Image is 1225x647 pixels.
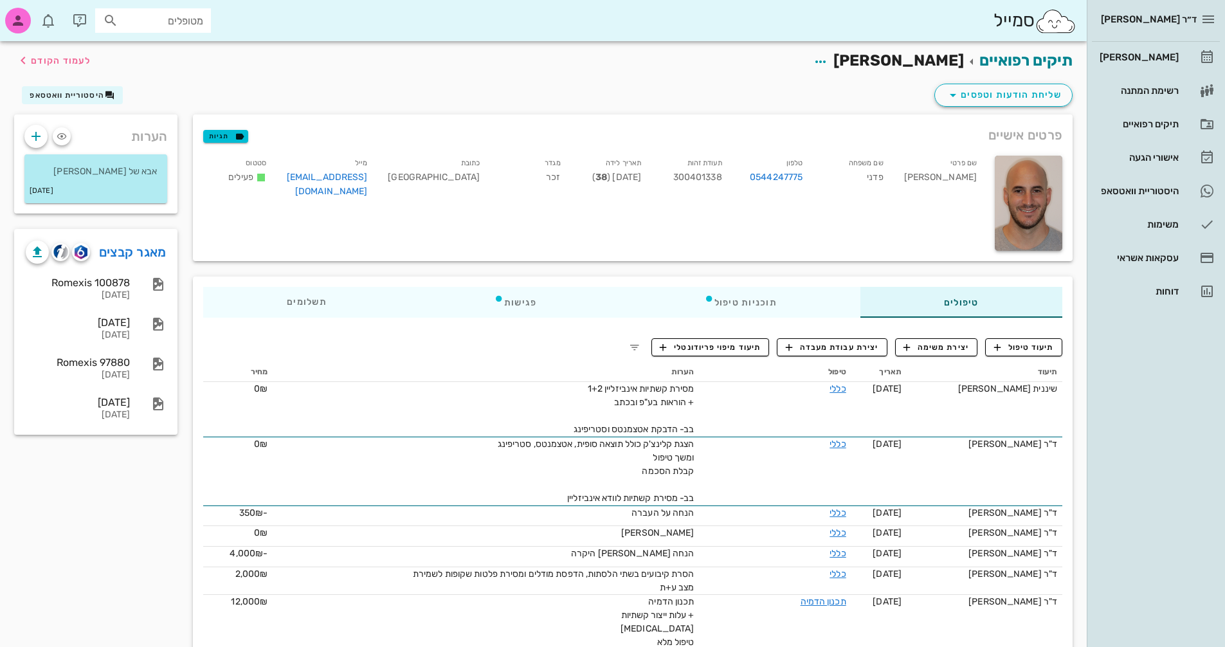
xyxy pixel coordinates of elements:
small: טלפון [786,159,803,167]
span: תיעוד מיפוי פריודונטלי [660,342,761,353]
button: romexis logo [72,243,90,261]
div: ד"ר [PERSON_NAME] [912,595,1057,608]
button: יצירת עבודת מעבדה [777,338,887,356]
span: הנחה על העברה [631,507,694,518]
span: תג [38,10,46,18]
div: זכר [490,153,571,206]
a: תיקים רפואיים [979,51,1073,69]
button: תיעוד מיפוי פריודונטלי [651,338,770,356]
small: תאריך לידה [606,159,641,167]
span: [PERSON_NAME] [833,51,964,69]
button: יצירת משימה [895,338,978,356]
a: [PERSON_NAME] [1092,42,1220,73]
th: תאריך [851,361,907,382]
span: -350₪ [239,507,268,518]
small: מייל [355,159,367,167]
span: [DATE] [873,383,902,394]
div: [PERSON_NAME] [1097,52,1179,62]
span: [DATE] [873,439,902,450]
a: תכנון הדמיה [801,596,846,607]
span: 300401338 [673,172,722,183]
span: [DATE] [873,596,902,607]
a: רשימת המתנה [1092,75,1220,106]
span: [DATE] [873,548,902,559]
span: [GEOGRAPHIC_DATA] [388,172,480,183]
div: Romexis 97880 [26,356,130,369]
img: romexis logo [75,245,87,259]
p: אבא של [PERSON_NAME] [35,165,157,179]
div: ד"ר [PERSON_NAME] [912,506,1057,520]
span: שליחת הודעות וטפסים [945,87,1062,103]
div: [DATE] [26,410,130,421]
span: פעילים [228,172,253,183]
div: [DATE] [26,330,130,341]
button: לעמוד הקודם [15,49,91,72]
span: יצירת משימה [903,342,969,353]
div: אישורי הגעה [1097,152,1179,163]
span: פרטים אישיים [988,125,1062,145]
span: 0₪ [254,383,268,394]
button: תגיות [203,130,248,143]
a: מאגר קבצים [99,242,167,262]
span: 0₪ [254,439,268,450]
a: עסקאות אשראי [1092,242,1220,273]
span: 12,000₪ [231,596,268,607]
span: תשלומים [287,298,327,307]
span: [DATE] [873,527,902,538]
div: [DATE] [26,396,130,408]
span: מסירת קשתיות אינביזליין 1+2 + הוראות בע"פ ובכתב בב- הדבקת אטצמנטס וסטריפינג [574,383,694,435]
span: ד״ר [PERSON_NAME] [1101,14,1197,25]
div: ד"ר [PERSON_NAME] [912,526,1057,540]
div: סמייל [994,7,1076,35]
div: [PERSON_NAME] [894,153,987,206]
a: כללי [830,507,846,518]
span: הסרת קיבועים בשתי הלסתות, הדפסת מודלים ומסירת פלטות שקופות לשמירת מצב ע+ת [413,569,694,593]
span: 2,000₪ [235,569,268,579]
span: 0₪ [254,527,268,538]
span: היסטוריית וואטסאפ [30,91,104,100]
span: יצירת עבודת מעבדה [786,342,878,353]
span: תיעוד טיפול [994,342,1054,353]
a: היסטוריית וואטסאפ [1092,176,1220,206]
button: cliniview logo [51,243,69,261]
a: דוחות [1092,276,1220,307]
div: הערות [14,114,177,152]
th: הערות [273,361,699,382]
th: תיעוד [907,361,1062,382]
strong: 38 [595,172,607,183]
div: Romexis 100878 [26,277,130,289]
span: [PERSON_NAME] [621,527,694,538]
div: דוחות [1097,286,1179,296]
button: תיעוד טיפול [985,338,1062,356]
span: תגיות [209,131,242,142]
img: SmileCloud logo [1035,8,1076,34]
div: טיפולים [860,287,1062,318]
a: אישורי הגעה [1092,142,1220,173]
a: משימות [1092,209,1220,240]
div: ד"ר [PERSON_NAME] [912,437,1057,451]
a: כללי [830,548,846,559]
div: עסקאות אשראי [1097,253,1179,263]
button: שליחת הודעות וטפסים [934,84,1073,107]
span: לעמוד הקודם [31,55,91,66]
a: תיקים רפואיים [1092,109,1220,140]
a: כללי [830,383,846,394]
small: שם פרטי [950,159,977,167]
div: שיננית [PERSON_NAME] [912,382,1057,396]
small: כתובת [461,159,480,167]
div: [DATE] [26,370,130,381]
div: ד"ר [PERSON_NAME] [912,547,1057,560]
div: [DATE] [26,290,130,301]
div: ד"ר [PERSON_NAME] [912,567,1057,581]
div: תוכניות טיפול [621,287,860,318]
small: [DATE] [30,184,53,198]
small: מגדר [545,159,560,167]
a: [EMAIL_ADDRESS][DOMAIN_NAME] [287,172,368,197]
button: היסטוריית וואטסאפ [22,86,123,104]
span: -4,000₪ [230,548,268,559]
img: cliniview logo [53,244,68,259]
span: [DATE] ( ) [592,172,641,183]
a: כללי [830,569,846,579]
div: פגישות [410,287,621,318]
div: היסטוריית וואטסאפ [1097,186,1179,196]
